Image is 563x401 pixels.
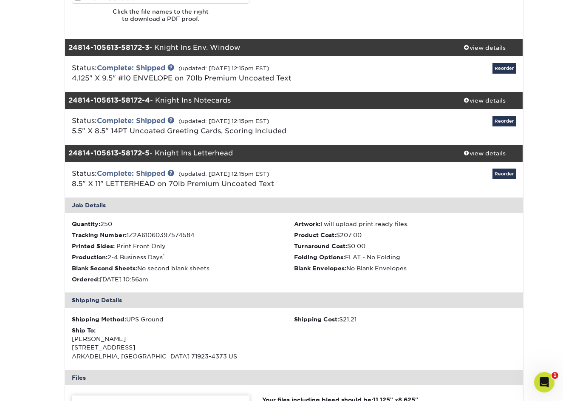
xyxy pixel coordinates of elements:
[447,96,523,105] div: view details
[294,242,516,250] li: $0.00
[65,116,370,136] div: Status:
[72,326,294,361] div: [PERSON_NAME] [STREET_ADDRESS] ARKADELPHIA, [GEOGRAPHIC_DATA] 71923-4373 US
[72,316,126,323] strong: Shipping Method:
[294,264,516,272] li: No Blank Envelopes
[72,265,137,272] strong: Blank Second Sheets:
[2,375,72,398] iframe: Google Customer Reviews
[72,232,127,238] strong: Tracking Number:
[68,43,149,52] strong: 24814-105613-58172-3
[447,149,523,158] div: view details
[72,220,294,228] li: 250
[72,253,294,261] li: 2-4 Business Days
[178,118,269,124] small: (updated: [DATE] 12:15pm EST)
[72,264,294,272] li: No second blank sheets
[72,221,100,227] strong: Quantity:
[65,370,523,385] div: Files
[72,254,108,261] strong: Production:
[65,169,370,189] div: Status:
[294,221,320,227] strong: Artwork:
[72,127,286,135] a: 5.5" X 8.5" 14PT Uncoated Greeting Cards, Scoring Included
[492,63,516,74] a: Reorder
[72,276,100,283] strong: Ordered:
[492,116,516,126] a: Reorder
[65,198,523,213] div: Job Details
[294,254,345,261] strong: Folding Options:
[294,316,339,323] strong: Shipping Cost:
[447,92,523,109] a: view details
[97,64,165,72] a: Complete: Shipped
[72,180,274,188] a: 8.5" X 11" LETTERHEAD on 70lb Premium Uncoated Text
[72,243,115,249] strong: Printed Sides:
[294,243,347,249] strong: Turnaround Cost:
[492,169,516,179] a: Reorder
[447,43,523,52] div: view details
[65,292,523,308] div: Shipping Details
[294,220,516,228] li: I will upload print ready files.
[294,253,516,261] li: FLAT - No Folding
[116,243,166,249] span: Print Front Only
[65,63,370,83] div: Status:
[72,8,249,29] h6: Click the file names to the right to download a PDF proof.
[65,39,447,56] div: - Knight Ins Env. Window
[534,372,555,392] iframe: Intercom live chat
[72,74,291,82] a: 4.125" X 9.5" #10 ENVELOPE on 70lb Premium Uncoated Text
[68,96,150,104] strong: 24814-105613-58172-4
[68,149,150,157] strong: 24814-105613-58172-5
[127,232,195,238] span: 1Z2A61060397574584
[552,372,558,379] span: 1
[294,231,516,239] li: $207.00
[294,315,516,324] div: $21.21
[294,265,346,272] strong: Blank Envelopes:
[65,145,447,162] div: - Knight Ins Letterhead
[178,171,269,177] small: (updated: [DATE] 12:15pm EST)
[65,92,447,109] div: - Knight Ins Notecards
[72,315,294,324] div: UPS Ground
[97,169,165,178] a: Complete: Shipped
[178,65,269,72] small: (updated: [DATE] 12:15pm EST)
[447,145,523,162] a: view details
[72,327,96,334] strong: Ship To:
[72,275,294,284] li: [DATE] 10:56am
[294,232,336,238] strong: Product Cost:
[97,117,165,125] a: Complete: Shipped
[447,39,523,56] a: view details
